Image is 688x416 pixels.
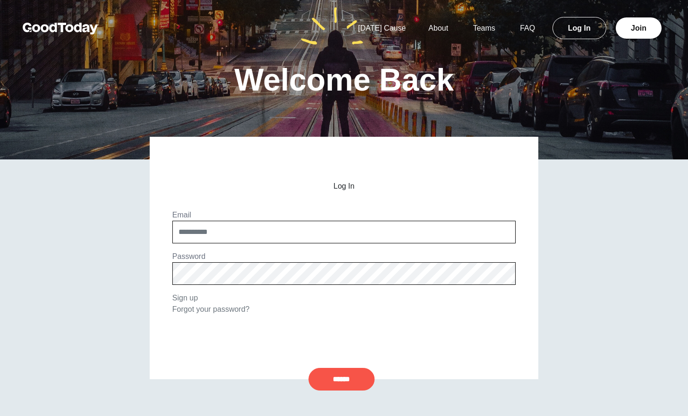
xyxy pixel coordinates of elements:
[172,252,205,260] label: Password
[417,24,459,32] a: About
[234,64,454,95] h1: Welcome Back
[347,24,417,32] a: [DATE] Cause
[509,24,546,32] a: FAQ
[616,17,662,39] a: Join
[462,24,507,32] a: Teams
[172,182,516,191] h2: Log In
[552,17,606,39] a: Log In
[172,305,250,313] a: Forgot your password?
[172,211,191,219] label: Email
[172,294,198,302] a: Sign up
[23,23,98,34] img: GoodToday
